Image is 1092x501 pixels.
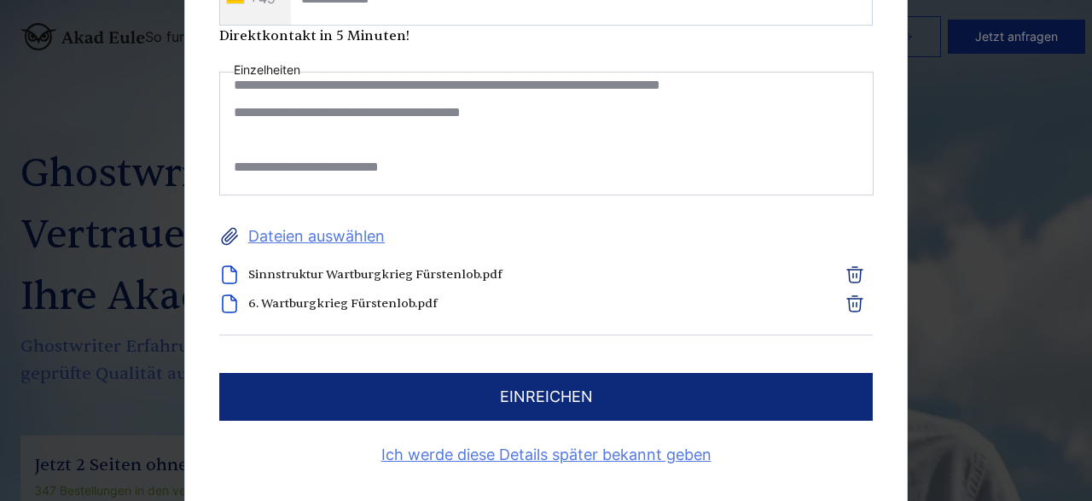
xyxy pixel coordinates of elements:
[219,26,873,47] div: Direktkontakt in 5 Minuten!
[219,224,873,251] label: Dateien auswählen
[219,265,807,286] li: Sinnstruktur Wartburgkrieg Fürstenlob.pdf
[234,61,300,81] label: Einzelheiten
[219,294,807,315] li: 6. Wartburgkrieg Fürstenlob.pdf
[219,374,873,422] button: einreichen
[219,442,873,469] a: Ich werde diese Details später bekannt geben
